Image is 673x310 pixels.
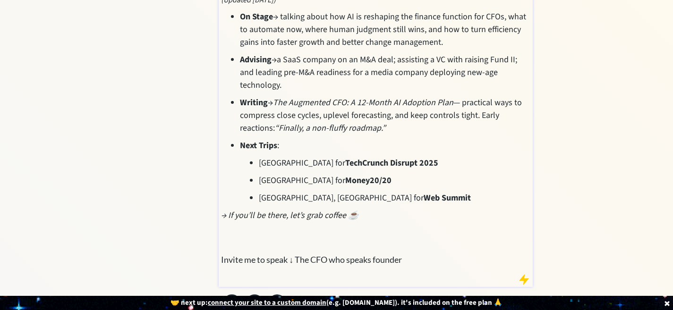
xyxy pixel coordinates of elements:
span: Invite me to speak ↓ The CFO who speaks founder [221,254,402,265]
strong: On Stage [240,11,273,23]
div: 🤝 next up: (e.g. [DOMAIN_NAME]). it's included on the free plan 🙏 [68,299,606,307]
u: connect your site to a custom domain [208,298,326,308]
strong: Advising [240,54,272,66]
strong: Writing [240,97,268,109]
em: The Augmented CFO: A 12-Month AI Adoption Plan [273,97,453,109]
strong: Web Summit [424,192,471,204]
span: : [240,140,279,151]
span: → [240,54,277,66]
strong: TechCrunch Disrupt 2025 [345,157,438,169]
span: [GEOGRAPHIC_DATA] for [259,175,393,186]
em: → If you’ll be there, let’s grab coffee ☕️ [221,209,358,221]
span: a SaaS company on an M&A deal; assisting a VC with raising Fund II; and leading pre-M&A readiness... [240,54,517,91]
em: “Finally, a non-fluffy roadmap.” [275,122,386,134]
span: [GEOGRAPHIC_DATA] for [259,157,440,169]
strong: Money20/20 [345,175,392,186]
span: → — practical ways to compress close cycles, uplevel forecasting, and keep controls tight. Early ... [240,97,522,134]
strong: Next Trips [240,140,277,151]
span: [GEOGRAPHIC_DATA], [GEOGRAPHIC_DATA] for [259,192,473,204]
span: → talking about how AI is reshaping the finance function for CFOs, what to automate now, where hu... [240,11,526,48]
